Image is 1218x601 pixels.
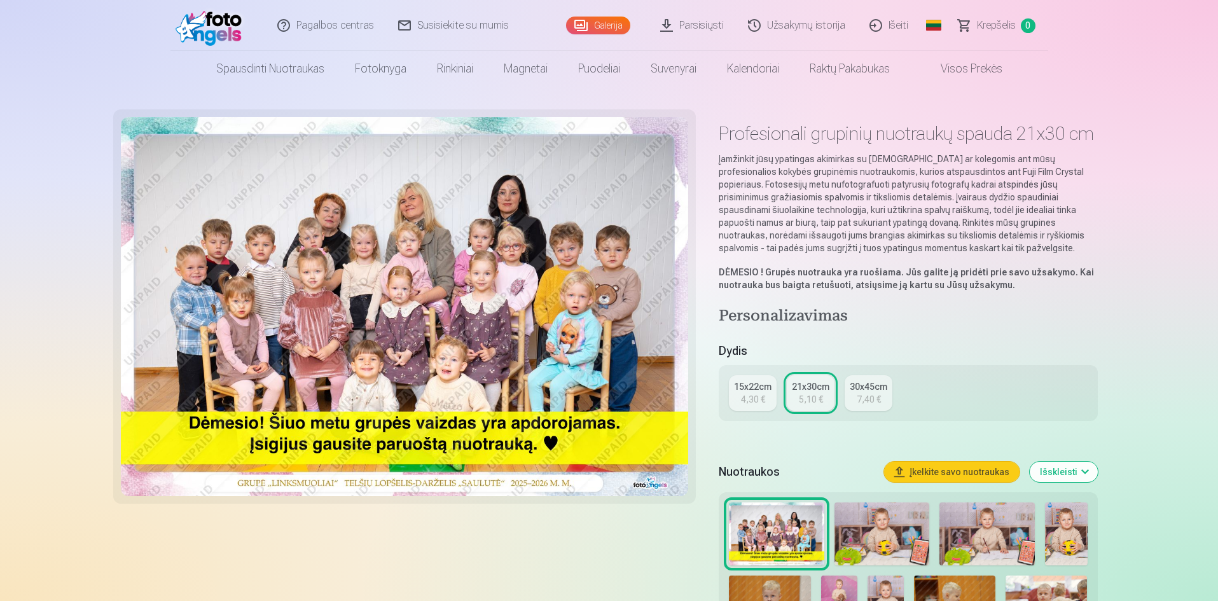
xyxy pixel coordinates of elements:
[1030,462,1098,482] button: Išskleisti
[719,153,1097,254] p: Įamžinkit jūsų ypatingas akimirkas su [DEMOGRAPHIC_DATA] ar kolegomis ant mūsų profesionalios kok...
[340,51,422,86] a: Fotoknyga
[729,375,777,411] a: 15x22cm4,30 €
[977,18,1016,33] span: Krepšelis
[422,51,488,86] a: Rinkiniai
[201,51,340,86] a: Spausdinti nuotraukas
[719,463,873,481] h5: Nuotraukos
[719,122,1097,145] h1: Profesionali grupinių nuotraukų spauda 21x30 cm
[488,51,563,86] a: Magnetai
[850,380,887,393] div: 30x45cm
[794,51,905,86] a: Raktų pakabukas
[787,375,834,411] a: 21x30cm5,10 €
[719,342,1097,360] h5: Dydis
[719,267,763,277] strong: DĖMESIO !
[719,307,1097,327] h4: Personalizavimas
[857,393,881,406] div: 7,40 €
[799,393,823,406] div: 5,10 €
[635,51,712,86] a: Suvenyrai
[792,380,829,393] div: 21x30cm
[176,5,249,46] img: /fa2
[905,51,1018,86] a: Visos prekės
[884,462,1020,482] button: Įkelkite savo nuotraukas
[741,393,765,406] div: 4,30 €
[845,375,892,411] a: 30x45cm7,40 €
[712,51,794,86] a: Kalendoriai
[719,267,1094,290] strong: Grupės nuotrauka yra ruošiama. Jūs galite ją pridėti prie savo užsakymo. Kai nuotrauka bus baigta...
[734,380,772,393] div: 15x22cm
[566,17,630,34] a: Galerija
[563,51,635,86] a: Puodeliai
[1021,18,1035,33] span: 0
